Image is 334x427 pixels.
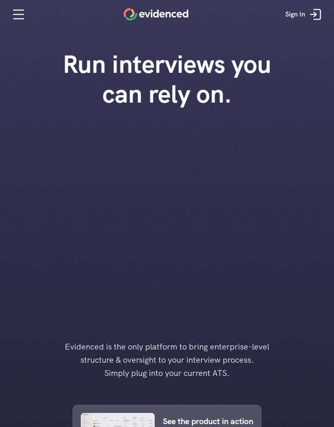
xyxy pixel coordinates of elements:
a: Sign In [279,2,330,27]
h4: Evidenced is the only platform to bring enterprise-level structure & oversight to your interview ... [52,340,282,380]
a: Home [124,8,188,21]
p: Sign In [285,9,305,20]
h1: Run interviews you can rely on. [49,49,285,109]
